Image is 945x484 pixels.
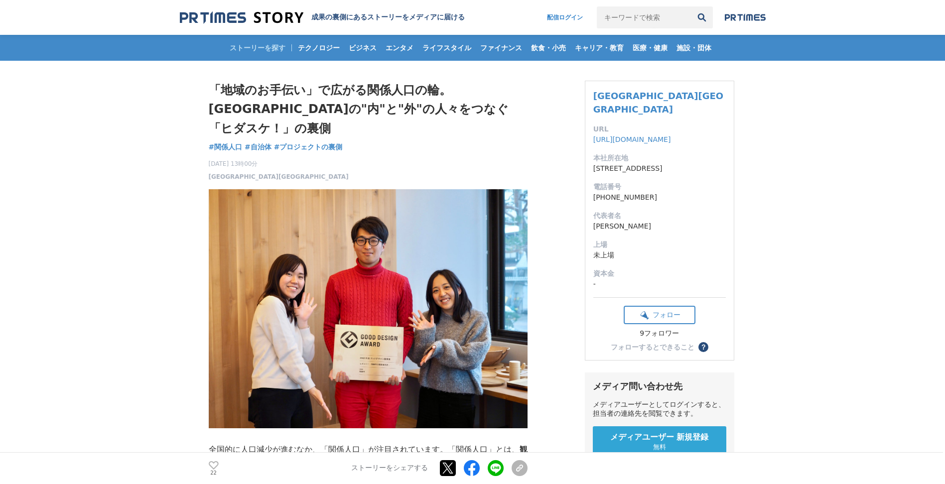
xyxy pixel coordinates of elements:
[700,344,707,351] span: ？
[527,35,570,61] a: 飲食・小売
[624,329,695,338] div: 9フォロワー
[593,192,726,203] dd: [PHONE_NUMBER]
[624,306,695,324] button: フォロー
[653,443,666,452] span: 無料
[382,35,417,61] a: エンタメ
[345,35,381,61] a: ビジネス
[593,211,726,221] dt: 代表者名
[629,35,672,61] a: 医療・健康
[311,13,465,22] h2: 成果の裏側にあるストーリーをメディアに届ける
[527,43,570,52] span: 飲食・小売
[593,400,726,418] div: メディアユーザーとしてログインすると、担当者の連絡先を閲覧できます。
[418,43,475,52] span: ライフスタイル
[209,81,528,138] h1: 「地域のお手伝い」で広がる関係人口の輪。[GEOGRAPHIC_DATA]の"内"と"外"の人々をつなぐ「ヒダスケ！」の裏側
[673,35,715,61] a: 施設・団体
[593,279,726,289] dd: -
[476,35,526,61] a: ファイナンス
[571,35,628,61] a: キャリア・教育
[274,142,343,151] span: #プロジェクトの裏側
[691,6,713,28] button: 検索
[209,172,349,181] a: [GEOGRAPHIC_DATA][GEOGRAPHIC_DATA]
[274,142,343,152] a: #プロジェクトの裏側
[593,221,726,232] dd: [PERSON_NAME]
[593,250,726,260] dd: 未上場
[209,189,528,428] img: thumbnail_8b596ca0-cf0a-11ee-8dff-bf07292e0d97.jpg
[610,432,709,443] span: メディアユーザー 新規登録
[245,142,271,151] span: #自治体
[629,43,672,52] span: 医療・健康
[593,182,726,192] dt: 電話番号
[209,471,219,476] p: 22
[673,43,715,52] span: 施設・団体
[209,159,349,168] span: [DATE] 13時00分
[345,43,381,52] span: ビジネス
[698,342,708,352] button: ？
[593,163,726,174] dd: [STREET_ADDRESS]
[209,142,243,152] a: #関係人口
[245,142,271,152] a: #自治体
[611,344,694,351] div: フォローするとできること
[294,35,344,61] a: テクノロジー
[593,380,726,392] div: メディア問い合わせ先
[593,124,726,134] dt: URL
[593,240,726,250] dt: 上場
[294,43,344,52] span: テクノロジー
[351,464,428,473] p: ストーリーをシェアする
[180,11,303,24] img: 成果の裏側にあるストーリーをメディアに届ける
[418,35,475,61] a: ライフスタイル
[571,43,628,52] span: キャリア・教育
[593,135,671,143] a: [URL][DOMAIN_NAME]
[593,153,726,163] dt: 本社所在地
[593,426,726,458] a: メディアユーザー 新規登録 無料
[476,43,526,52] span: ファイナンス
[593,91,723,115] a: [GEOGRAPHIC_DATA][GEOGRAPHIC_DATA]
[209,142,243,151] span: #関係人口
[180,11,465,24] a: 成果の裏側にあるストーリーをメディアに届ける 成果の裏側にあるストーリーをメディアに届ける
[593,268,726,279] dt: 資本金
[597,6,691,28] input: キーワードで検索
[537,6,593,28] a: 配信ログイン
[382,43,417,52] span: エンタメ
[725,13,766,21] img: prtimes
